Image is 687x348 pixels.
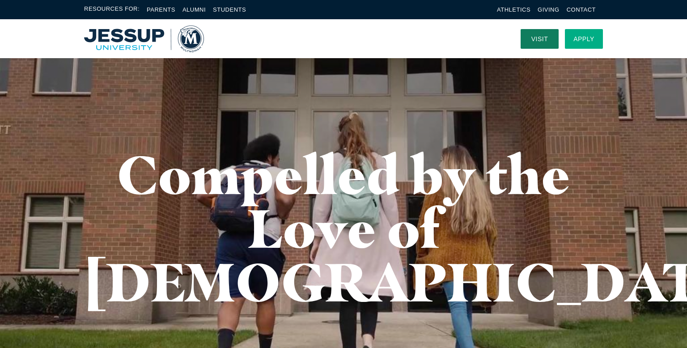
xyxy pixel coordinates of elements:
a: Giving [538,6,560,13]
h1: Compelled by the Love of [DEMOGRAPHIC_DATA] [84,148,603,309]
a: Students [213,6,246,13]
a: Athletics [497,6,530,13]
a: Contact [567,6,596,13]
a: Apply [565,29,603,49]
a: Alumni [182,6,206,13]
a: Parents [147,6,175,13]
a: Home [84,25,204,52]
a: Visit [521,29,559,49]
span: Resources For: [84,4,140,15]
img: Multnomah University Logo [84,25,204,52]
